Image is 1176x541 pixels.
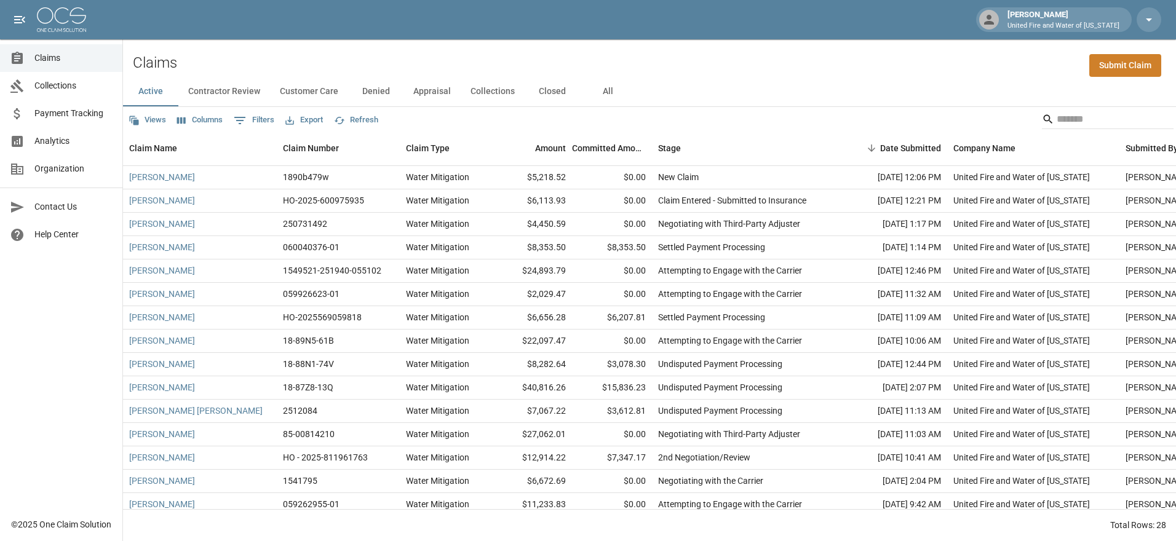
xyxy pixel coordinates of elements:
[129,311,195,323] a: [PERSON_NAME]
[37,7,86,32] img: ocs-logo-white-transparent.png
[580,77,635,106] button: All
[836,493,947,516] div: [DATE] 9:42 AM
[658,498,802,510] div: Attempting to Engage with the Carrier
[406,381,469,393] div: Water Mitigation
[492,213,572,236] div: $4,450.59
[836,166,947,189] div: [DATE] 12:06 PM
[572,470,652,493] div: $0.00
[129,405,263,417] a: [PERSON_NAME] [PERSON_NAME]
[525,77,580,106] button: Closed
[283,264,381,277] div: 1549521-251940-055102
[34,79,113,92] span: Collections
[400,131,492,165] div: Claim Type
[572,306,652,330] div: $6,207.81
[947,131,1119,165] div: Company Name
[406,241,469,253] div: Water Mitigation
[836,189,947,213] div: [DATE] 12:21 PM
[572,131,652,165] div: Committed Amount
[129,498,195,510] a: [PERSON_NAME]
[863,140,880,157] button: Sort
[652,131,836,165] div: Stage
[572,376,652,400] div: $15,836.23
[129,334,195,347] a: [PERSON_NAME]
[658,428,800,440] div: Negotiating with Third-Party Adjuster
[406,498,469,510] div: Water Mitigation
[283,194,364,207] div: HO-2025-600975935
[283,381,333,393] div: 18-87Z8-13Q
[572,493,652,516] div: $0.00
[283,498,340,510] div: 059262955-01
[658,451,750,464] div: 2nd Negotiation/Review
[953,171,1090,183] div: United Fire and Water of Louisiana
[880,131,941,165] div: Date Submitted
[953,131,1015,165] div: Company Name
[953,288,1090,300] div: United Fire and Water of Louisiana
[492,166,572,189] div: $5,218.52
[492,306,572,330] div: $6,656.28
[836,376,947,400] div: [DATE] 2:07 PM
[953,451,1090,464] div: United Fire and Water of Louisiana
[572,131,646,165] div: Committed Amount
[953,498,1090,510] div: United Fire and Water of Louisiana
[658,194,806,207] div: Claim Entered - Submitted to Insurance
[331,111,381,130] button: Refresh
[283,475,317,487] div: 1541795
[125,111,169,130] button: Views
[231,111,277,130] button: Show filters
[953,475,1090,487] div: United Fire and Water of Louisiana
[658,288,802,300] div: Attempting to Engage with the Carrier
[283,451,368,464] div: HO - 2025-811961763
[348,77,403,106] button: Denied
[283,241,340,253] div: 060040376-01
[572,446,652,470] div: $7,347.17
[836,131,947,165] div: Date Submitted
[953,405,1090,417] div: United Fire and Water of Louisiana
[1110,519,1166,531] div: Total Rows: 28
[1003,9,1124,31] div: [PERSON_NAME]
[492,470,572,493] div: $6,672.69
[953,311,1090,323] div: United Fire and Water of Louisiana
[406,194,469,207] div: Water Mitigation
[953,218,1090,230] div: United Fire and Water of Louisiana
[658,475,763,487] div: Negotiating with the Carrier
[572,259,652,283] div: $0.00
[492,353,572,376] div: $8,282.64
[129,288,195,300] a: [PERSON_NAME]
[11,518,111,531] div: © 2025 One Claim Solution
[953,428,1090,440] div: United Fire and Water of Louisiana
[406,264,469,277] div: Water Mitigation
[283,131,339,165] div: Claim Number
[406,358,469,370] div: Water Mitigation
[572,166,652,189] div: $0.00
[406,218,469,230] div: Water Mitigation
[129,475,195,487] a: [PERSON_NAME]
[283,428,335,440] div: 85-00814210
[129,131,177,165] div: Claim Name
[953,334,1090,347] div: United Fire and Water of Louisiana
[836,236,947,259] div: [DATE] 1:14 PM
[572,213,652,236] div: $0.00
[572,353,652,376] div: $3,078.30
[406,451,469,464] div: Water Mitigation
[836,446,947,470] div: [DATE] 10:41 AM
[406,311,469,323] div: Water Mitigation
[406,405,469,417] div: Water Mitigation
[836,353,947,376] div: [DATE] 12:44 PM
[283,358,334,370] div: 18-88N1-74V
[953,241,1090,253] div: United Fire and Water of Louisiana
[953,381,1090,393] div: United Fire and Water of Louisiana
[129,171,195,183] a: [PERSON_NAME]
[406,475,469,487] div: Water Mitigation
[461,77,525,106] button: Collections
[658,131,681,165] div: Stage
[34,200,113,213] span: Contact Us
[34,162,113,175] span: Organization
[129,194,195,207] a: [PERSON_NAME]
[953,358,1090,370] div: United Fire and Water of Louisiana
[277,131,400,165] div: Claim Number
[492,376,572,400] div: $40,816.26
[129,358,195,370] a: [PERSON_NAME]
[658,311,765,323] div: Settled Payment Processing
[658,241,765,253] div: Settled Payment Processing
[658,405,782,417] div: Undisputed Payment Processing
